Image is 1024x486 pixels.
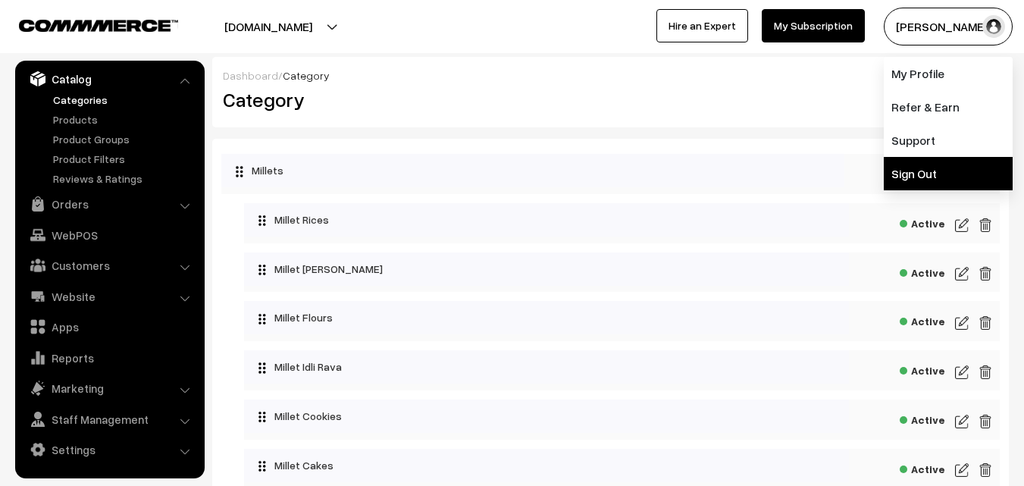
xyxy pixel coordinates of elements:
[49,171,199,187] a: Reviews & Ratings
[979,314,992,332] img: edit
[244,252,849,286] div: Millet [PERSON_NAME]
[49,111,199,127] a: Products
[19,436,199,463] a: Settings
[19,15,152,33] a: COMMMERCE
[221,154,236,183] button: Collapse
[244,449,849,482] div: Millet Cakes
[49,131,199,147] a: Product Groups
[955,265,969,283] img: edit
[258,313,267,325] img: drag
[258,411,267,423] img: drag
[979,461,992,479] img: edit
[884,90,1013,124] a: Refer & Earn
[955,216,969,234] img: edit
[223,67,998,83] div: /
[19,313,199,340] a: Apps
[19,375,199,402] a: Marketing
[19,283,199,310] a: Website
[955,363,969,381] img: edit
[19,20,178,31] img: COMMMERCE
[19,221,199,249] a: WebPOS
[221,154,844,187] div: Millets
[900,310,945,329] span: Active
[979,216,992,234] img: edit
[258,362,267,374] img: drag
[258,460,267,472] img: drag
[955,412,969,431] img: edit
[982,15,1005,38] img: user
[979,412,992,431] img: edit
[884,157,1013,190] a: Sign Out
[900,359,945,378] span: Active
[171,8,365,45] button: [DOMAIN_NAME]
[19,252,199,279] a: Customers
[258,264,267,276] img: drag
[762,9,865,42] a: My Subscription
[244,301,849,334] div: Millet Flours
[19,190,199,218] a: Orders
[244,400,849,433] div: Millet Cookies
[900,212,945,231] span: Active
[19,344,199,372] a: Reports
[955,461,969,479] img: edit
[235,165,244,177] img: drag
[223,88,600,111] h2: Category
[49,151,199,167] a: Product Filters
[19,406,199,433] a: Staff Management
[19,65,199,92] a: Catalog
[258,215,267,227] img: drag
[884,8,1013,45] button: [PERSON_NAME]
[283,69,330,82] span: Category
[656,9,748,42] a: Hire an Expert
[884,57,1013,90] a: My Profile
[900,458,945,477] span: Active
[900,409,945,428] span: Active
[244,350,849,384] div: Millet Idli Rava
[979,363,992,381] img: edit
[955,314,969,332] img: edit
[900,262,945,281] span: Active
[49,92,199,108] a: Categories
[223,69,278,82] a: Dashboard
[244,203,849,237] div: Millet Rices
[884,124,1013,157] a: Support
[979,265,992,283] img: edit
